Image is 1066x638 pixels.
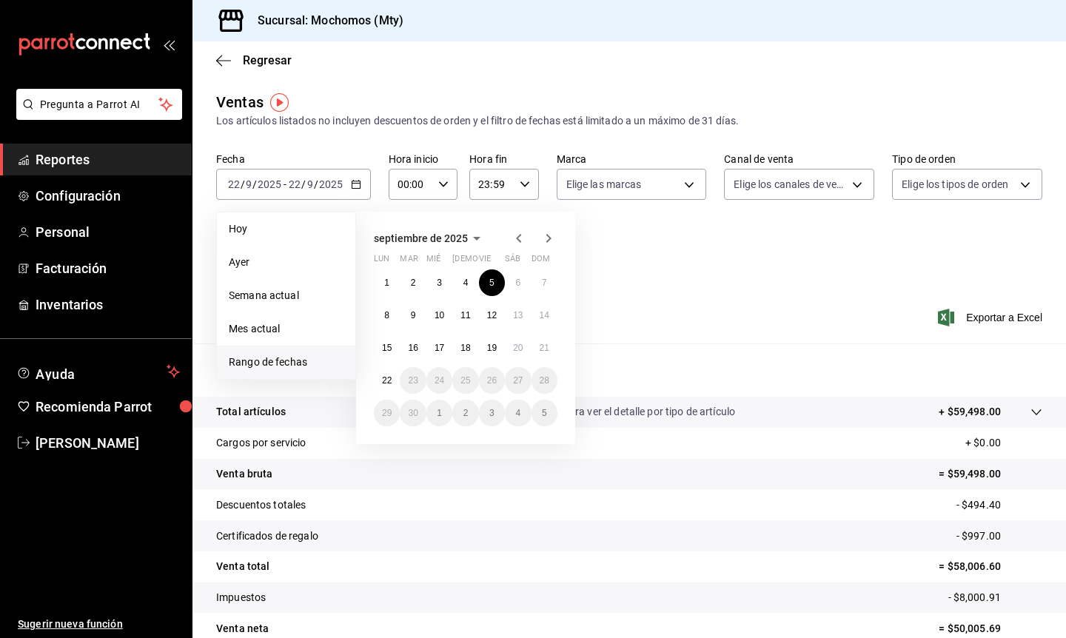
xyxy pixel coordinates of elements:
[452,302,478,329] button: 11 de septiembre de 2025
[452,335,478,361] button: 18 de septiembre de 2025
[389,154,457,164] label: Hora inicio
[724,154,874,164] label: Canal de venta
[435,343,444,353] abbr: 17 de septiembre de 2025
[411,278,416,288] abbr: 2 de septiembre de 2025
[435,375,444,386] abbr: 24 de septiembre de 2025
[505,367,531,394] button: 27 de septiembre de 2025
[216,91,264,113] div: Ventas
[941,309,1042,326] span: Exportar a Excel
[426,254,440,269] abbr: miércoles
[515,408,520,418] abbr: 4 de octubre de 2025
[246,12,403,30] h3: Sucursal: Mochomos (Mty)
[479,400,505,426] button: 3 de octubre de 2025
[384,310,389,320] abbr: 8 de septiembre de 2025
[489,278,495,288] abbr: 5 de septiembre de 2025
[411,310,416,320] abbr: 9 de septiembre de 2025
[36,222,180,242] span: Personal
[216,113,1042,129] div: Los artículos listados no incluyen descuentos de orden y el filtro de fechas está limitado a un m...
[487,375,497,386] abbr: 26 de septiembre de 2025
[408,343,418,353] abbr: 16 de septiembre de 2025
[400,367,426,394] button: 23 de septiembre de 2025
[513,310,523,320] abbr: 13 de septiembre de 2025
[243,53,292,67] span: Regresar
[216,497,306,513] p: Descuentos totales
[216,528,318,544] p: Certificados de regalo
[965,435,1042,451] p: + $0.00
[426,367,452,394] button: 24 de septiembre de 2025
[452,367,478,394] button: 25 de septiembre de 2025
[216,590,266,605] p: Impuestos
[463,408,469,418] abbr: 2 de octubre de 2025
[515,278,520,288] abbr: 6 de septiembre de 2025
[489,408,495,418] abbr: 3 de octubre de 2025
[374,400,400,426] button: 29 de septiembre de 2025
[452,254,540,269] abbr: jueves
[956,497,1042,513] p: - $494.40
[10,107,182,123] a: Pregunta a Parrot AI
[382,343,392,353] abbr: 15 de septiembre de 2025
[532,302,557,329] button: 14 de septiembre de 2025
[384,278,389,288] abbr: 1 de septiembre de 2025
[400,400,426,426] button: 30 de septiembre de 2025
[479,302,505,329] button: 12 de septiembre de 2025
[426,400,452,426] button: 1 de octubre de 2025
[36,186,180,206] span: Configuración
[288,178,301,190] input: --
[540,310,549,320] abbr: 14 de septiembre de 2025
[374,254,389,269] abbr: lunes
[229,221,343,237] span: Hoy
[314,178,318,190] span: /
[479,269,505,296] button: 5 de septiembre de 2025
[540,375,549,386] abbr: 28 de septiembre de 2025
[505,335,531,361] button: 20 de septiembre de 2025
[948,590,1042,605] p: - $8,000.91
[487,310,497,320] abbr: 12 de septiembre de 2025
[229,355,343,370] span: Rango de fechas
[374,269,400,296] button: 1 de septiembre de 2025
[532,254,550,269] abbr: domingo
[939,621,1042,637] p: = $50,005.69
[956,528,1042,544] p: - $997.00
[408,375,418,386] abbr: 23 de septiembre de 2025
[505,254,520,269] abbr: sábado
[532,269,557,296] button: 7 de septiembre de 2025
[452,269,478,296] button: 4 de septiembre de 2025
[270,93,289,112] img: Tooltip marker
[18,617,180,632] span: Sugerir nueva función
[16,89,182,120] button: Pregunta a Parrot AI
[40,97,159,113] span: Pregunta a Parrot AI
[284,178,286,190] span: -
[505,269,531,296] button: 6 de septiembre de 2025
[36,150,180,169] span: Reportes
[892,154,1042,164] label: Tipo de orden
[460,375,470,386] abbr: 25 de septiembre de 2025
[245,178,252,190] input: --
[241,178,245,190] span: /
[532,335,557,361] button: 21 de septiembre de 2025
[452,400,478,426] button: 2 de octubre de 2025
[216,154,371,164] label: Fecha
[400,335,426,361] button: 16 de septiembre de 2025
[557,154,707,164] label: Marca
[902,177,1008,192] span: Elige los tipos de orden
[566,177,642,192] span: Elige las marcas
[505,400,531,426] button: 4 de octubre de 2025
[374,302,400,329] button: 8 de septiembre de 2025
[460,310,470,320] abbr: 11 de septiembre de 2025
[216,435,306,451] p: Cargos por servicio
[382,408,392,418] abbr: 29 de septiembre de 2025
[400,302,426,329] button: 9 de septiembre de 2025
[229,288,343,303] span: Semana actual
[479,367,505,394] button: 26 de septiembre de 2025
[460,343,470,353] abbr: 18 de septiembre de 2025
[374,335,400,361] button: 15 de septiembre de 2025
[469,154,538,164] label: Hora fin
[374,367,400,394] button: 22 de septiembre de 2025
[382,375,392,386] abbr: 22 de septiembre de 2025
[36,295,180,315] span: Inventarios
[257,178,282,190] input: ----
[216,361,1042,379] p: Resumen
[216,559,269,574] p: Venta total
[505,302,531,329] button: 13 de septiembre de 2025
